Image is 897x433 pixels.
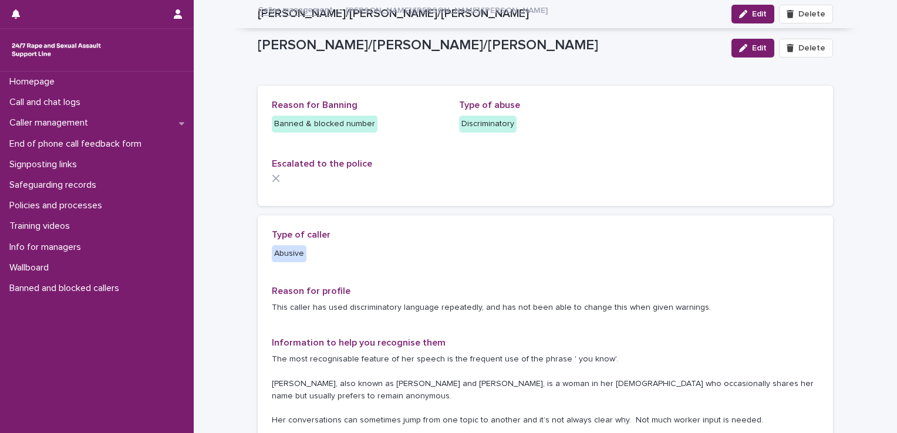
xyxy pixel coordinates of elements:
[272,116,377,133] div: Banned & blocked number
[258,2,333,16] a: Caller management
[752,44,767,52] span: Edit
[5,117,97,128] p: Caller management
[5,242,90,253] p: Info for managers
[272,245,306,262] div: Abusive
[5,262,58,273] p: Wallboard
[5,221,79,232] p: Training videos
[9,38,103,62] img: rhQMoQhaT3yELyF149Cw
[5,138,151,150] p: End of phone call feedback form
[779,39,833,57] button: Delete
[5,180,106,191] p: Safeguarding records
[272,159,372,168] span: Escalated to the police
[731,39,774,57] button: Edit
[272,230,331,239] span: Type of caller
[272,302,819,314] p: This caller has used discriminatory language repeatedly, and has not been able to change this whe...
[5,283,129,294] p: Banned and blocked callers
[5,97,90,108] p: Call and chat logs
[5,200,112,211] p: Policies and processes
[798,44,825,52] span: Delete
[346,3,548,16] p: [PERSON_NAME]/[PERSON_NAME]/[PERSON_NAME]
[5,159,86,170] p: Signposting links
[272,338,446,347] span: Information to help you recognise them
[272,286,350,296] span: Reason for profile
[459,116,517,133] div: Discriminatory
[459,100,520,110] span: Type of abuse
[258,37,722,54] p: [PERSON_NAME]/[PERSON_NAME]/[PERSON_NAME]
[272,100,358,110] span: Reason for Banning
[5,76,64,87] p: Homepage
